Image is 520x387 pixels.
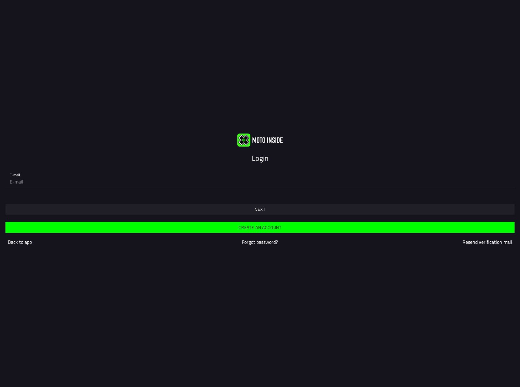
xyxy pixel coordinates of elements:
a: Resend verification mail [462,238,512,246]
a: Back to app [8,238,32,246]
input: E-mail [10,176,510,188]
ion-text: Login [252,153,268,164]
ion-button: Create an account [5,222,515,233]
a: Forgot password? [242,238,278,246]
ion-text: Next [255,207,265,211]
